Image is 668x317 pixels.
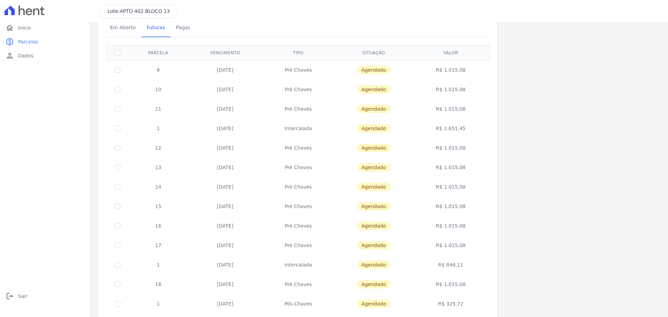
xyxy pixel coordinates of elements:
[263,60,334,80] td: Pré Chaves
[188,197,263,216] td: [DATE]
[129,275,188,294] td: 18
[141,19,170,37] a: Futuras
[414,46,488,60] th: Valor
[414,80,488,99] td: R$ 1.015,08
[6,292,14,300] i: logout
[129,46,188,60] th: Parcela
[263,177,334,197] td: Pré Chaves
[263,80,334,99] td: Pré Chaves
[129,99,188,119] td: 11
[357,85,390,94] span: Agendado
[129,119,188,138] td: 1
[129,255,188,275] td: 1
[414,197,488,216] td: R$ 1.015,08
[414,99,488,119] td: R$ 1.015,08
[357,183,390,191] span: Agendado
[129,294,188,314] td: 1
[18,24,31,31] span: Início
[188,158,263,177] td: [DATE]
[129,236,188,255] td: 17
[357,261,390,269] span: Agendado
[263,216,334,236] td: Pré Chaves
[188,177,263,197] td: [DATE]
[263,158,334,177] td: Pré Chaves
[357,163,390,172] span: Agendado
[170,19,196,37] a: Pagas
[3,289,86,303] a: logoutSair
[188,138,263,158] td: [DATE]
[357,66,390,74] span: Agendado
[263,275,334,294] td: Pré Chaves
[106,21,140,34] span: Em Aberto
[188,236,263,255] td: [DATE]
[143,21,169,34] span: Futuras
[3,21,86,35] a: homeInício
[414,60,488,80] td: R$ 1.015,08
[3,35,86,49] a: paidParcelas
[357,300,390,308] span: Agendado
[414,275,488,294] td: R$ 1.015,08
[357,241,390,249] span: Agendado
[357,222,390,230] span: Agendado
[129,80,188,99] td: 10
[414,216,488,236] td: R$ 1.015,08
[104,19,141,37] a: Em Aberto
[263,99,334,119] td: Pré Chaves
[6,24,14,32] i: home
[18,293,27,300] span: Sair
[414,177,488,197] td: R$ 1.015,08
[108,8,170,15] h3: Lote:
[414,255,488,275] td: R$ 846,11
[188,80,263,99] td: [DATE]
[263,46,334,60] th: Tipo
[357,280,390,288] span: Agendado
[188,255,263,275] td: [DATE]
[129,60,188,80] td: 9
[18,38,38,45] span: Parcelas
[188,99,263,119] td: [DATE]
[263,138,334,158] td: Pré Chaves
[263,119,334,138] td: Intercalada
[6,51,14,60] i: person
[172,21,194,34] span: Pagas
[129,138,188,158] td: 12
[334,46,414,60] th: Situação
[129,197,188,216] td: 15
[357,105,390,113] span: Agendado
[263,236,334,255] td: Pré Chaves
[414,119,488,138] td: R$ 2.651,45
[357,144,390,152] span: Agendado
[188,275,263,294] td: [DATE]
[6,38,14,46] i: paid
[414,158,488,177] td: R$ 1.015,08
[188,60,263,80] td: [DATE]
[263,294,334,314] td: Pós Chaves
[188,46,263,60] th: Vencimento
[3,49,86,63] a: personDados
[357,202,390,211] span: Agendado
[129,216,188,236] td: 16
[357,124,390,133] span: Agendado
[18,52,33,59] span: Dados
[414,236,488,255] td: R$ 1.015,08
[263,255,334,275] td: Intercalada
[129,177,188,197] td: 14
[188,216,263,236] td: [DATE]
[120,8,170,14] span: APTO 402 BLOCO 13
[263,197,334,216] td: Pré Chaves
[188,294,263,314] td: [DATE]
[188,119,263,138] td: [DATE]
[414,294,488,314] td: R$ 325,72
[129,158,188,177] td: 13
[414,138,488,158] td: R$ 1.015,08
